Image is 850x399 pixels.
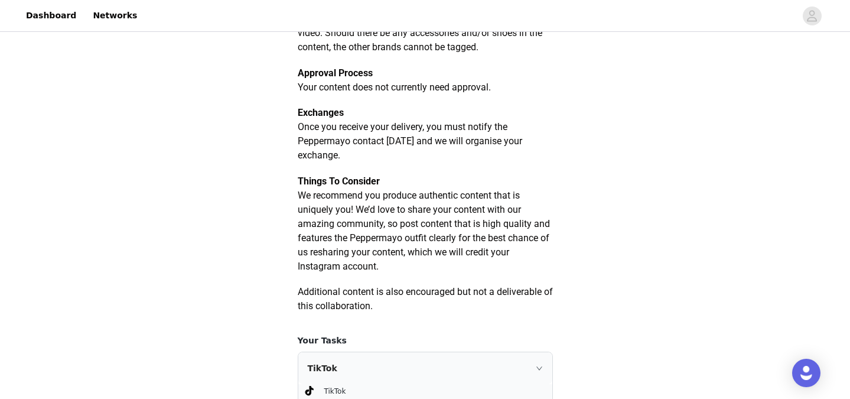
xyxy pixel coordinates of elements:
span: Additional content is also encouraged but not a deliverable of this collaboration. [298,286,553,312]
span: We recommend you produce authentic content that is uniquely you! We’d love to share your content ... [298,190,550,272]
strong: Approval Process [298,67,373,79]
div: icon: rightTikTok [298,352,552,384]
span: Your content does not currently need approval. [298,82,491,93]
h4: Your Tasks [298,335,553,347]
span: TikTok [324,387,346,395]
a: Networks [86,2,144,29]
strong: Things To Consider [298,176,380,187]
span: Once you receive your delivery, you must notify the Peppermayo contact [DATE] and we will organis... [298,121,522,161]
i: icon: right [536,365,543,372]
span: The Peppermayo products must remain the focus of the video. Should there be any accessories and/o... [298,13,542,53]
strong: Exchanges [298,107,344,118]
a: Dashboard [19,2,83,29]
div: Open Intercom Messenger [792,359,820,387]
div: avatar [806,7,818,25]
